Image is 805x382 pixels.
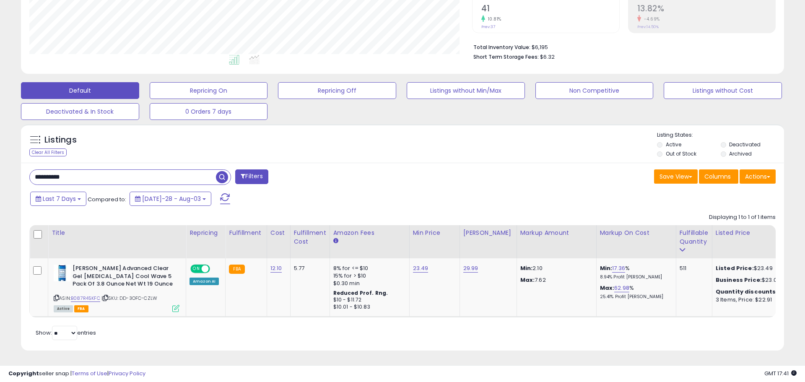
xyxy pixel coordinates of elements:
[654,169,698,184] button: Save View
[229,229,263,237] div: Fulfillment
[664,82,782,99] button: Listings without Cost
[716,264,754,272] b: Listed Price:
[520,264,533,272] strong: Min:
[540,53,555,61] span: $6.32
[473,42,769,52] li: $6,195
[716,276,762,284] b: Business Price:
[130,192,211,206] button: [DATE]-28 - Aug-03
[520,229,593,237] div: Markup Amount
[36,329,96,337] span: Show: entries
[520,276,590,284] p: 7.62
[29,148,67,156] div: Clear All Filters
[43,195,76,203] span: Last 7 Days
[21,82,139,99] button: Default
[73,265,174,290] b: [PERSON_NAME] Advanced Clear Gel [MEDICAL_DATA] Cool Wave 5 Pack Of 3.8 Ounce Net Wt 19 Ounce
[333,265,403,272] div: 8% for <= $10
[481,4,619,15] h2: 41
[520,276,535,284] strong: Max:
[596,225,676,258] th: The percentage added to the cost of goods (COGS) that forms the calculator for Min & Max prices.
[333,289,388,296] b: Reduced Prof. Rng.
[666,141,681,148] label: Active
[270,229,287,237] div: Cost
[600,264,613,272] b: Min:
[657,131,784,139] p: Listing States:
[101,295,157,301] span: | SKU: DD-3OFC-CZLW
[481,24,495,29] small: Prev: 37
[666,150,696,157] label: Out of Stock
[520,265,590,272] p: 2.10
[191,265,202,273] span: ON
[209,265,222,273] span: OFF
[333,280,403,287] div: $0.30 min
[229,265,244,274] small: FBA
[333,229,406,237] div: Amazon Fees
[235,169,268,184] button: Filters
[463,264,478,273] a: 29.99
[278,82,396,99] button: Repricing Off
[54,265,70,281] img: 41Fk4yYN-1L._SL40_.jpg
[109,369,145,377] a: Privacy Policy
[142,195,201,203] span: [DATE]-28 - Aug-03
[535,82,654,99] button: Non Competitive
[190,229,222,237] div: Repricing
[485,16,501,22] small: 10.81%
[52,229,182,237] div: Title
[600,274,670,280] p: 8.94% Profit [PERSON_NAME]
[333,272,403,280] div: 15% for > $10
[413,264,428,273] a: 23.49
[716,229,788,237] div: Listed Price
[8,370,145,378] div: seller snap | |
[704,172,731,181] span: Columns
[333,237,338,245] small: Amazon Fees.
[600,284,670,300] div: %
[729,141,761,148] label: Deactivated
[294,229,326,246] div: Fulfillment Cost
[407,82,525,99] button: Listings without Min/Max
[600,265,670,280] div: %
[30,192,86,206] button: Last 7 Days
[614,284,629,292] a: 62.98
[333,296,403,304] div: $10 - $11.72
[150,103,268,120] button: 0 Orders 7 days
[709,213,776,221] div: Displaying 1 to 1 of 1 items
[473,44,530,51] b: Total Inventory Value:
[716,288,776,296] b: Quantity discounts
[680,265,706,272] div: 511
[637,24,659,29] small: Prev: 14.50%
[699,169,738,184] button: Columns
[74,305,88,312] span: FBA
[71,295,100,302] a: B087R45KFC
[764,369,797,377] span: 2025-08-11 17:41 GMT
[294,265,323,272] div: 5.77
[150,82,268,99] button: Repricing On
[600,284,615,292] b: Max:
[413,229,456,237] div: Min Price
[190,278,219,285] div: Amazon AI
[72,369,107,377] a: Terms of Use
[716,288,785,296] div: :
[641,16,660,22] small: -4.69%
[716,296,785,304] div: 3 Items, Price: $22.91
[333,304,403,311] div: $10.01 - $10.83
[637,4,775,15] h2: 13.82%
[270,264,282,273] a: 12.10
[54,265,179,311] div: ASIN:
[473,53,539,60] b: Short Term Storage Fees:
[716,265,785,272] div: $23.49
[612,264,625,273] a: 17.36
[8,369,39,377] strong: Copyright
[54,305,73,312] span: All listings currently available for purchase on Amazon
[44,134,77,146] h5: Listings
[729,150,752,157] label: Archived
[600,229,673,237] div: Markup on Cost
[600,294,670,300] p: 25.41% Profit [PERSON_NAME]
[88,195,126,203] span: Compared to:
[740,169,776,184] button: Actions
[680,229,709,246] div: Fulfillable Quantity
[716,276,785,284] div: $23.02
[21,103,139,120] button: Deactivated & In Stock
[463,229,513,237] div: [PERSON_NAME]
